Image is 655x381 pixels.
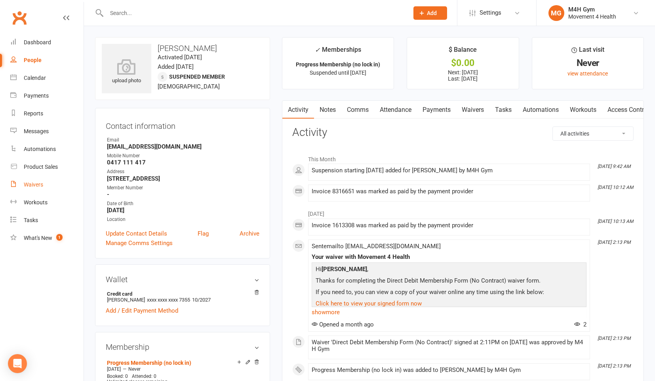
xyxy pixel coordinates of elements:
time: Activated [DATE] [158,54,202,61]
div: What's New [24,235,52,241]
p: Hi , [314,264,585,276]
a: Messages [10,123,84,140]
div: Last visit [571,45,604,59]
div: $0.00 [414,59,511,67]
div: Invoice 8316651 was marked as paid by the payment provider [312,188,586,195]
span: Add [427,10,437,16]
a: Payments [417,101,456,119]
a: Product Sales [10,158,84,176]
div: Progress Membership (no lock in) was added to [PERSON_NAME] by M4H Gym [312,367,586,373]
strong: Credit card [107,291,255,297]
span: [DEMOGRAPHIC_DATA] [158,83,220,90]
a: Waivers [456,101,489,119]
h3: [PERSON_NAME] [102,44,263,53]
div: Invoice 1613308 was marked as paid by the payment provider [312,222,586,229]
span: Sent email to [EMAIL_ADDRESS][DOMAIN_NAME] [312,243,441,250]
div: MG [548,5,564,21]
a: Update Contact Details [106,229,167,238]
div: Workouts [24,199,48,206]
i: ✓ [315,46,320,54]
a: Attendance [374,101,417,119]
div: Messages [24,128,49,134]
i: [DATE] 9:42 AM [598,164,630,169]
div: M4H Gym [568,6,616,13]
i: [DATE] 2:13 PM [598,336,630,341]
div: — [105,366,259,372]
a: Tasks [489,101,517,119]
div: upload photo [102,59,151,85]
time: Added [DATE] [158,63,194,70]
i: [DATE] 2:13 PM [598,363,630,369]
div: $ Balance [449,45,477,59]
a: view attendance [567,70,608,77]
a: Add / Edit Payment Method [106,306,178,315]
a: show more [312,307,586,318]
span: 10/2027 [192,297,211,303]
p: Thanks for completing the Direct Debit Membership Form (No Contract) waiver form. [314,276,585,287]
div: Waivers [24,181,43,188]
div: Memberships [315,45,361,59]
div: Mobile Number [107,152,259,160]
div: Automations [24,146,56,152]
li: [PERSON_NAME] [106,290,259,304]
i: [DATE] 2:13 PM [598,240,630,245]
div: Address [107,168,259,175]
div: Movement 4 Health [568,13,616,20]
h3: Activity [292,126,634,139]
a: Manage Comms Settings [106,238,173,248]
a: Calendar [10,69,84,87]
div: Payments [24,92,49,99]
strong: [PERSON_NAME] [322,266,367,273]
i: [DATE] 10:13 AM [598,219,633,224]
a: Dashboard [10,34,84,51]
a: Click here to view your signed form now [316,300,422,307]
div: Never [539,59,636,67]
div: Dashboard [24,39,51,45]
div: Member Number [107,184,259,192]
a: Workouts [10,194,84,211]
span: [DATE] [107,366,121,372]
strong: [STREET_ADDRESS] [107,175,259,182]
a: Access Control [602,101,655,119]
strong: [EMAIL_ADDRESS][DOMAIN_NAME] [107,143,259,150]
a: Activity [282,101,314,119]
a: Waivers [10,176,84,194]
a: Payments [10,87,84,105]
a: Workouts [564,101,602,119]
span: Attended: 0 [132,373,156,379]
div: Reports [24,110,43,117]
div: Email [107,136,259,144]
div: Your waiver with Movement 4 Health [312,254,586,260]
h3: Contact information [106,119,259,130]
a: Automations [10,140,84,158]
strong: 0417 111 417 [107,159,259,166]
a: Reports [10,105,84,123]
span: Suspended member [169,74,225,80]
h3: Membership [106,343,259,351]
span: Opened a month ago [312,321,374,328]
span: 2 [574,321,586,328]
div: Date of Birth [107,200,259,207]
input: Search... [104,8,403,19]
div: Tasks [24,217,38,223]
a: People [10,51,84,69]
span: Booked: 0 [107,373,128,379]
strong: - [107,191,259,198]
i: [DATE] 10:12 AM [598,185,633,190]
div: Suspension starting [DATE] added for [PERSON_NAME] by M4H Gym [312,167,586,174]
a: Flag [198,229,209,238]
strong: [DATE] [107,207,259,214]
a: Archive [240,229,259,238]
strong: Progress Membership (no lock in) [296,61,380,68]
a: Tasks [10,211,84,229]
a: Progress Membership (no lock in) [107,360,191,366]
p: If you need to, you can view a copy of your waiver online any time using the link below: [314,287,585,299]
p: Next: [DATE] Last: [DATE] [414,69,511,82]
div: Location [107,216,259,223]
h3: Wallet [106,275,259,284]
span: Suspended until [DATE] [310,70,366,76]
div: Product Sales [24,164,58,170]
div: Calendar [24,75,46,81]
span: 1 [56,234,63,241]
a: What's New1 [10,229,84,247]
